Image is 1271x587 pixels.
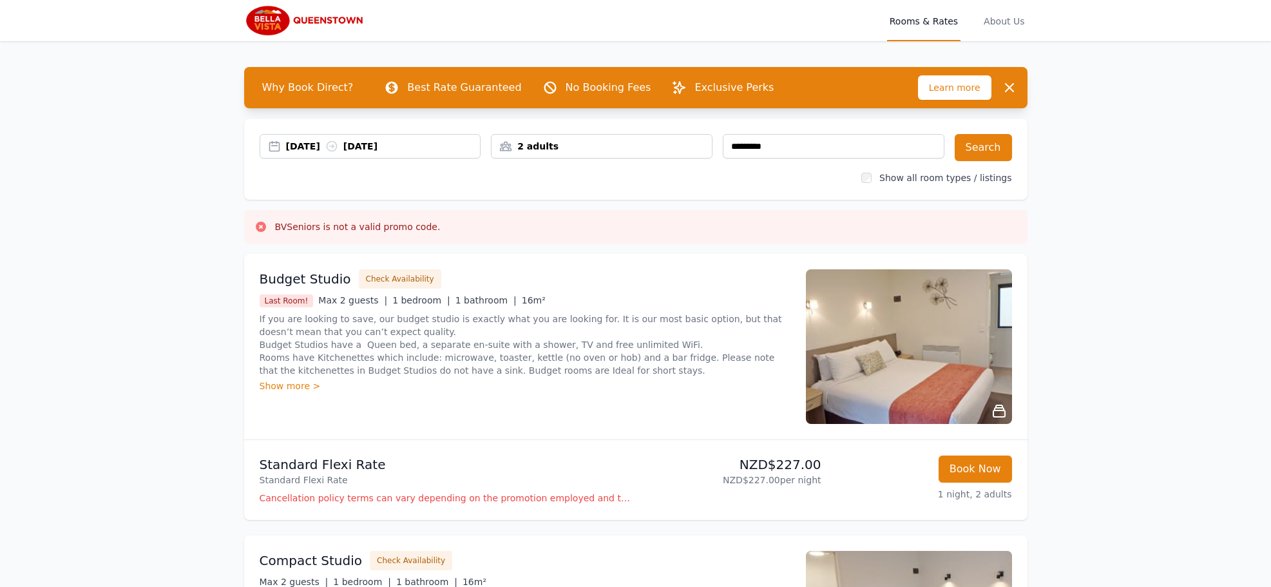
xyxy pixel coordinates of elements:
[955,134,1012,161] button: Search
[260,294,314,307] span: Last Room!
[522,295,546,305] span: 16m²
[641,456,821,474] p: NZD$227.00
[939,456,1012,483] button: Book Now
[260,492,631,505] p: Cancellation policy terms can vary depending on the promotion employed and the time of stay of th...
[333,577,391,587] span: 1 bedroom |
[260,552,363,570] h3: Compact Studio
[275,220,441,233] h3: BVSeniors is not a valid promo code.
[396,577,457,587] span: 1 bathroom |
[455,295,517,305] span: 1 bathroom |
[252,75,364,101] span: Why Book Direct?
[244,5,368,36] img: Bella Vista Queenstown
[392,295,450,305] span: 1 bedroom |
[407,80,521,95] p: Best Rate Guaranteed
[318,295,387,305] span: Max 2 guests |
[260,270,351,288] h3: Budget Studio
[260,313,790,377] p: If you are looking to save, our budget studio is exactly what you are looking for. It is our most...
[260,474,631,486] p: Standard Flexi Rate
[694,80,774,95] p: Exclusive Perks
[260,577,329,587] span: Max 2 guests |
[641,474,821,486] p: NZD$227.00 per night
[832,488,1012,501] p: 1 night, 2 adults
[492,140,712,153] div: 2 adults
[286,140,481,153] div: [DATE] [DATE]
[260,456,631,474] p: Standard Flexi Rate
[566,80,651,95] p: No Booking Fees
[463,577,486,587] span: 16m²
[370,551,452,570] button: Check Availability
[260,380,790,392] div: Show more >
[918,75,991,100] span: Learn more
[879,173,1011,183] label: Show all room types / listings
[359,269,441,289] button: Check Availability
